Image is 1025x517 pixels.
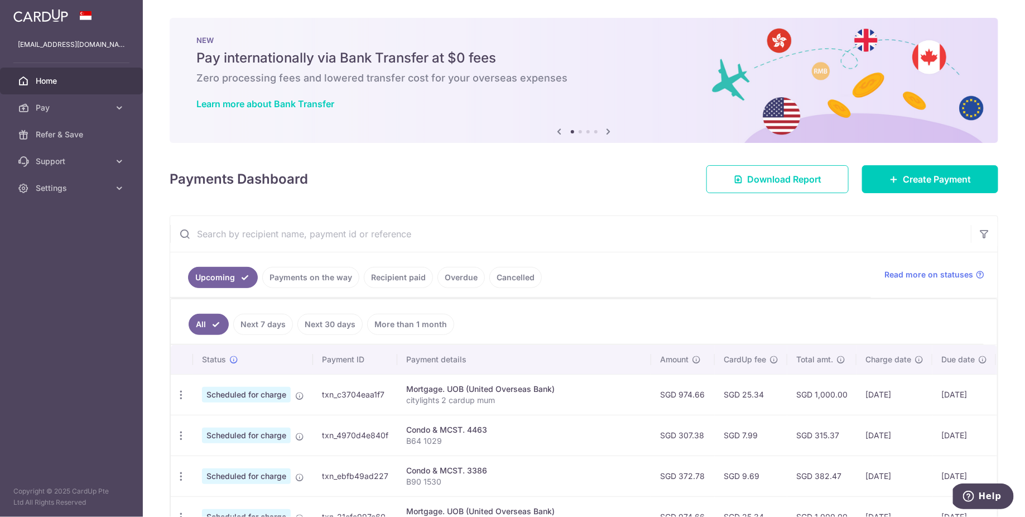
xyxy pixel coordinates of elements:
th: Payment details [397,345,651,374]
span: Pay [36,102,109,113]
td: [DATE] [932,456,996,496]
a: Next 30 days [297,314,363,335]
td: txn_ebfb49ad227 [313,456,397,496]
p: NEW [196,36,971,45]
td: SGD 372.78 [651,456,715,496]
span: Read more on statuses [884,269,973,280]
td: SGD 1,000.00 [787,374,856,415]
td: [DATE] [856,374,932,415]
a: Download Report [706,165,849,193]
span: Amount [660,354,689,365]
td: SGD 7.99 [715,415,787,456]
a: Recipient paid [364,267,433,288]
span: Due date [941,354,975,365]
div: Mortgage. UOB (United Overseas Bank) [406,384,642,395]
p: citylights 2 cardup mum [406,395,642,406]
div: Condo & MCST. 3386 [406,465,642,476]
span: Total amt. [796,354,833,365]
a: Overdue [437,267,485,288]
img: Bank transfer banner [170,18,998,143]
th: Payment ID [313,345,397,374]
td: SGD 9.69 [715,456,787,496]
span: Scheduled for charge [202,387,291,403]
span: Create Payment [903,173,971,186]
a: Upcoming [188,267,258,288]
td: [DATE] [932,374,996,415]
a: Payments on the way [262,267,359,288]
a: All [189,314,229,335]
span: Support [36,156,109,167]
span: Refer & Save [36,129,109,140]
a: Cancelled [489,267,542,288]
td: txn_c3704eaa1f7 [313,374,397,415]
span: Charge date [865,354,911,365]
td: [DATE] [856,415,932,456]
div: Mortgage. UOB (United Overseas Bank) [406,506,642,517]
span: Download Report [747,173,821,186]
iframe: Opens a widget where you can find more information [953,484,1014,511]
div: Condo & MCST. 4463 [406,424,642,435]
td: txn_4970d4e840f [313,415,397,456]
td: SGD 25.34 [715,374,787,415]
span: Scheduled for charge [202,468,291,484]
span: Scheduled for charge [202,428,291,443]
span: Status [202,354,226,365]
p: [EMAIL_ADDRESS][DOMAIN_NAME] [18,39,125,50]
span: CardUp fee [724,354,766,365]
a: Learn more about Bank Transfer [196,98,334,109]
h5: Pay internationally via Bank Transfer at $0 fees [196,49,971,67]
a: Next 7 days [233,314,293,335]
img: CardUp [13,9,68,22]
p: B90 1530 [406,476,642,487]
a: Read more on statuses [884,269,984,280]
a: Create Payment [862,165,998,193]
a: More than 1 month [367,314,454,335]
td: SGD 974.66 [651,374,715,415]
td: SGD 307.38 [651,415,715,456]
td: [DATE] [932,415,996,456]
input: Search by recipient name, payment id or reference [170,216,971,252]
td: [DATE] [856,456,932,496]
span: Home [36,75,109,87]
h6: Zero processing fees and lowered transfer cost for your overseas expenses [196,71,971,85]
span: Settings [36,183,109,194]
td: SGD 315.37 [787,415,856,456]
td: SGD 382.47 [787,456,856,496]
h4: Payments Dashboard [170,169,308,189]
p: B64 1029 [406,435,642,447]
